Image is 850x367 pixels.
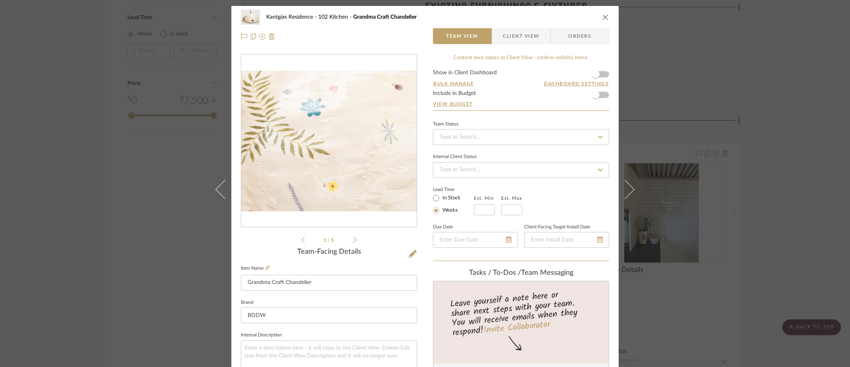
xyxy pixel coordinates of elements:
[474,195,494,201] label: Est. Min
[241,248,417,257] div: Team-Facing Details
[241,9,260,25] img: 8a085c97-00c7-4964-af0a-7cb175608587_48x40.jpg
[433,186,474,193] label: Lead Time
[560,28,600,44] span: Orders
[501,195,522,201] label: Est. Max
[602,14,609,21] button: close
[469,269,521,276] span: Tasks / To-Dos /
[432,286,610,340] div: Leave yourself a note here or share next steps with your team. You will receive emails when they ...
[433,54,609,62] div: Content here copies to Client View - confirm visibility there.
[441,207,458,214] label: Weeks
[327,238,331,243] span: /
[241,71,417,211] img: 8a085c97-00c7-4964-af0a-7cb175608587_436x436.jpg
[269,33,275,40] img: Remove from project
[331,238,335,243] span: 5
[241,333,282,337] label: Internal Description
[433,162,609,178] input: Type to Search…
[503,28,539,44] span: Client View
[241,301,254,305] label: Brand
[441,195,461,202] label: In Stock
[433,101,609,107] a: View Budget
[524,232,609,248] input: Enter Install Date
[241,307,417,323] input: Enter Brand
[323,238,327,243] span: 1
[433,80,475,87] button: Bulk Manage
[524,225,590,229] label: Client-Facing Target Install Date
[433,225,453,229] label: Due Date
[433,129,609,145] input: Type to Search…
[266,14,318,20] span: Kantgias Residence
[544,80,609,87] button: Dashboard Settings
[241,71,417,211] div: 0
[433,232,518,248] input: Enter Due Date
[446,28,479,44] span: Team View
[241,275,417,291] input: Enter Item Name
[241,265,270,272] label: Item Name
[433,155,477,159] div: Internal Client Status
[353,14,417,20] span: Grandma Craft Chandelier
[433,193,474,215] mat-radio-group: Select item type
[483,318,551,338] a: Invite Collaborator
[318,14,353,20] span: 102 Kitchen
[433,122,458,126] div: Team Status
[433,269,609,278] div: team Messaging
